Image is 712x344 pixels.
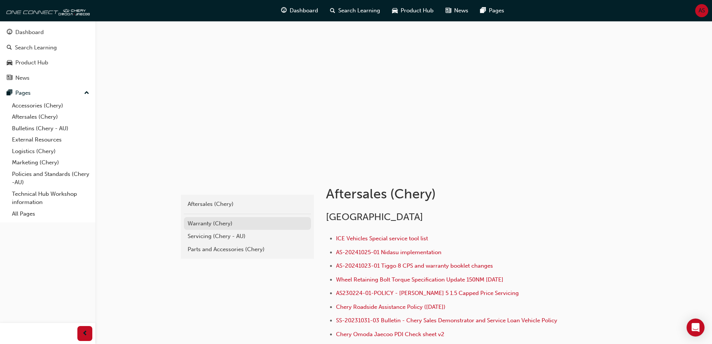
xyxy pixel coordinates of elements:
span: pages-icon [7,90,12,97]
a: car-iconProduct Hub [386,3,440,18]
a: External Resources [9,134,92,146]
div: Dashboard [15,28,44,37]
div: Open Intercom Messenger [687,319,705,337]
div: Warranty (Chery) [188,219,307,228]
div: Aftersales (Chery) [188,200,307,208]
div: Pages [15,89,31,97]
h1: Aftersales (Chery) [326,186,571,202]
a: AS-20241025-01 Nidasu implementation [336,249,441,256]
a: Warranty (Chery) [184,217,311,230]
a: Policies and Standards (Chery -AU) [9,168,92,188]
span: car-icon [392,6,398,15]
a: Logistics (Chery) [9,146,92,157]
a: AS-20241023-01 Tiggo 8 CPS and warranty booklet changes [336,262,493,269]
a: SS-20231031-03 Bulletin - Chery Sales Demonstrator and Service Loan Vehicle Policy [336,317,557,324]
div: Servicing (Chery - AU) [188,232,307,241]
a: pages-iconPages [474,3,510,18]
a: All Pages [9,208,92,220]
a: Parts and Accessories (Chery) [184,243,311,256]
button: DashboardSearch LearningProduct HubNews [3,24,92,86]
div: Parts and Accessories (Chery) [188,245,307,254]
img: oneconnect [4,3,90,18]
span: AS [699,6,705,15]
span: News [454,6,468,15]
span: guage-icon [281,6,287,15]
button: Pages [3,86,92,100]
span: Search Learning [338,6,380,15]
a: Product Hub [3,56,92,70]
span: guage-icon [7,29,12,36]
span: news-icon [7,75,12,82]
a: Accessories (Chery) [9,100,92,112]
a: AS230224-01-POLICY - [PERSON_NAME] 5 1.5 Capped Price Servicing [336,290,519,296]
a: Wheel Retaining Bolt Torque Specification Update 150NM [DATE] [336,276,503,283]
span: Pages [489,6,504,15]
span: car-icon [7,60,12,66]
a: Bulletins (Chery - AU) [9,123,92,134]
a: Aftersales (Chery) [9,111,92,123]
div: Search Learning [15,43,57,52]
span: prev-icon [82,329,88,338]
a: News [3,71,92,85]
span: news-icon [446,6,451,15]
span: up-icon [84,88,89,98]
a: Technical Hub Workshop information [9,188,92,208]
div: News [15,74,30,82]
a: Servicing (Chery - AU) [184,230,311,243]
a: news-iconNews [440,3,474,18]
span: Dashboard [290,6,318,15]
div: Product Hub [15,58,48,67]
a: Chery Omoda Jaecoo PDI Check sheet v2 [336,331,444,338]
span: pages-icon [480,6,486,15]
span: search-icon [7,45,12,51]
span: Product Hub [401,6,434,15]
a: Chery Roadside Assistance Policy ([DATE]) [336,304,446,310]
a: Dashboard [3,25,92,39]
span: [GEOGRAPHIC_DATA] [326,211,423,223]
span: search-icon [330,6,335,15]
a: search-iconSearch Learning [324,3,386,18]
a: ICE Vehicles Special service tool list [336,235,428,242]
a: Search Learning [3,41,92,55]
button: AS [695,4,708,17]
a: guage-iconDashboard [275,3,324,18]
a: Aftersales (Chery) [184,198,311,211]
a: Marketing (Chery) [9,157,92,168]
